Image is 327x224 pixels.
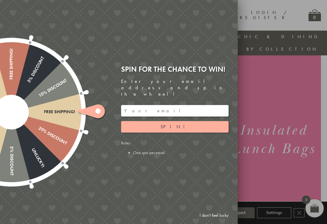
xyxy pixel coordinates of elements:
li: One spin per email [133,150,229,155]
button: Spin! [121,121,229,133]
span: Spin! [160,124,189,130]
div: Rules: [121,140,229,155]
div: Free shipping! [12,109,75,114]
div: Free shipping! [9,48,14,112]
div: 20% Discount [10,110,68,146]
a: I don't feel lucky [197,210,232,221]
div: 5% Discount [9,112,14,176]
div: 10% Discount [10,78,68,114]
div: Spin for the chance to win! [121,64,229,74]
input: Your email [121,105,229,117]
div: Unlucky! [9,111,45,168]
div: Enter your email address and spin the wheel! [121,78,229,97]
div: 5% Discount [9,56,45,113]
